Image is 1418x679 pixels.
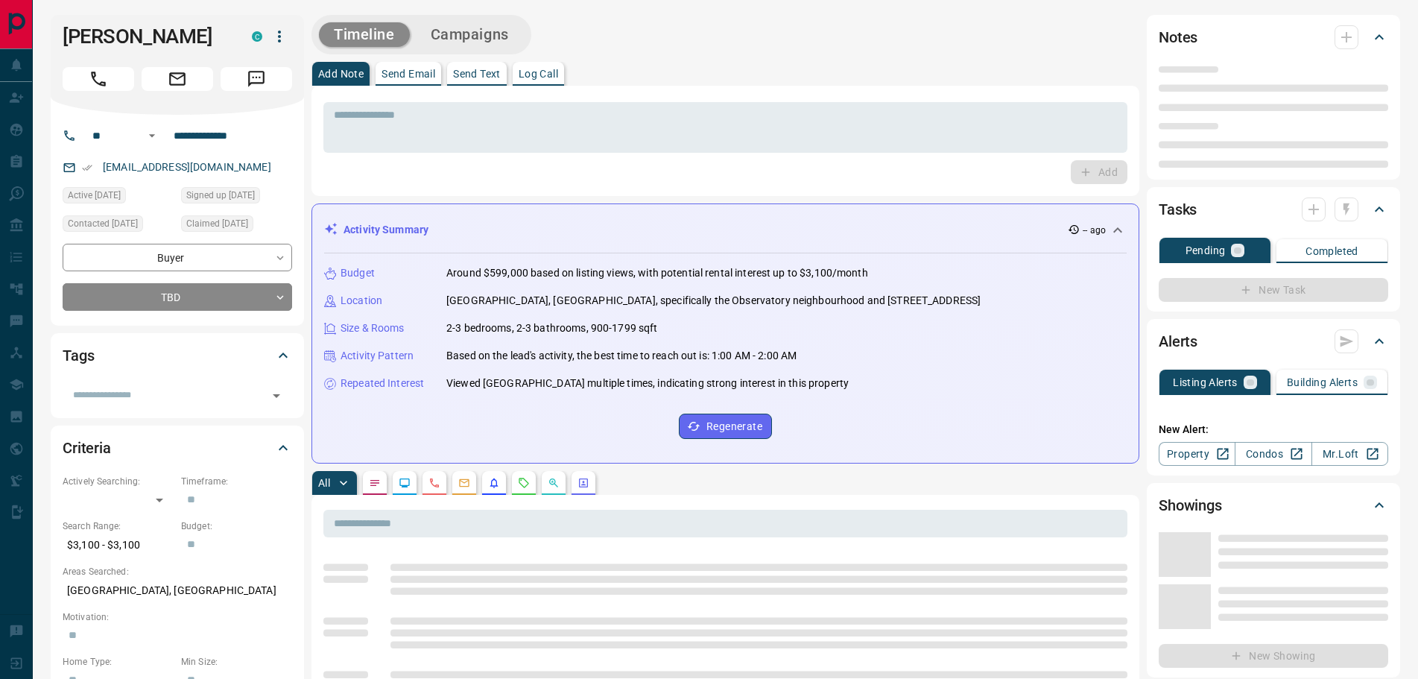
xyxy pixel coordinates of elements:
[1159,25,1197,49] h2: Notes
[181,475,292,488] p: Timeframe:
[548,477,560,489] svg: Opportunities
[1305,246,1358,256] p: Completed
[1159,329,1197,353] h2: Alerts
[446,320,658,336] p: 2-3 bedrooms, 2-3 bathrooms, 900-1799 sqft
[518,477,530,489] svg: Requests
[319,22,410,47] button: Timeline
[142,67,213,91] span: Email
[344,222,428,238] p: Activity Summary
[63,436,111,460] h2: Criteria
[679,414,772,439] button: Regenerate
[1159,493,1222,517] h2: Showings
[181,187,292,208] div: Sun Sep 14 2025
[63,610,292,624] p: Motivation:
[577,477,589,489] svg: Agent Actions
[1235,442,1311,466] a: Condos
[458,477,470,489] svg: Emails
[324,216,1127,244] div: Activity Summary-- ago
[341,348,414,364] p: Activity Pattern
[63,475,174,488] p: Actively Searching:
[341,376,424,391] p: Repeated Interest
[181,655,292,669] p: Min Size:
[63,67,134,91] span: Call
[446,293,981,309] p: [GEOGRAPHIC_DATA], [GEOGRAPHIC_DATA], specifically the Observatory neighbourhood and [STREET_ADDR...
[68,216,138,231] span: Contacted [DATE]
[63,565,292,578] p: Areas Searched:
[369,477,381,489] svg: Notes
[1159,198,1197,221] h2: Tasks
[519,69,558,79] p: Log Call
[186,188,255,203] span: Signed up [DATE]
[82,162,92,173] svg: Email Verified
[318,69,364,79] p: Add Note
[63,338,292,373] div: Tags
[252,31,262,42] div: condos.ca
[1159,323,1388,359] div: Alerts
[63,215,174,236] div: Sun Sep 14 2025
[266,385,287,406] button: Open
[1083,224,1106,237] p: -- ago
[63,430,292,466] div: Criteria
[63,519,174,533] p: Search Range:
[341,265,375,281] p: Budget
[399,477,411,489] svg: Lead Browsing Activity
[382,69,435,79] p: Send Email
[143,127,161,145] button: Open
[1159,192,1388,227] div: Tasks
[416,22,524,47] button: Campaigns
[1159,487,1388,523] div: Showings
[446,376,849,391] p: Viewed [GEOGRAPHIC_DATA] multiple times, indicating strong interest in this property
[1186,245,1226,256] p: Pending
[428,477,440,489] svg: Calls
[103,161,271,173] a: [EMAIL_ADDRESS][DOMAIN_NAME]
[63,187,174,208] div: Sun Sep 14 2025
[318,478,330,488] p: All
[63,344,94,367] h2: Tags
[181,215,292,236] div: Sun Sep 14 2025
[63,25,230,48] h1: [PERSON_NAME]
[63,578,292,603] p: [GEOGRAPHIC_DATA], [GEOGRAPHIC_DATA]
[341,320,405,336] p: Size & Rooms
[63,533,174,558] p: $3,100 - $3,100
[68,188,121,203] span: Active [DATE]
[63,283,292,311] div: TBD
[1173,377,1238,388] p: Listing Alerts
[186,216,248,231] span: Claimed [DATE]
[221,67,292,91] span: Message
[1159,19,1388,55] div: Notes
[1159,422,1388,438] p: New Alert:
[488,477,500,489] svg: Listing Alerts
[1287,377,1358,388] p: Building Alerts
[341,293,382,309] p: Location
[63,655,174,669] p: Home Type:
[446,348,797,364] p: Based on the lead's activity, the best time to reach out is: 1:00 AM - 2:00 AM
[1311,442,1388,466] a: Mr.Loft
[181,519,292,533] p: Budget:
[446,265,868,281] p: Around $599,000 based on listing views, with potential rental interest up to $3,100/month
[453,69,501,79] p: Send Text
[1159,442,1235,466] a: Property
[63,244,292,271] div: Buyer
